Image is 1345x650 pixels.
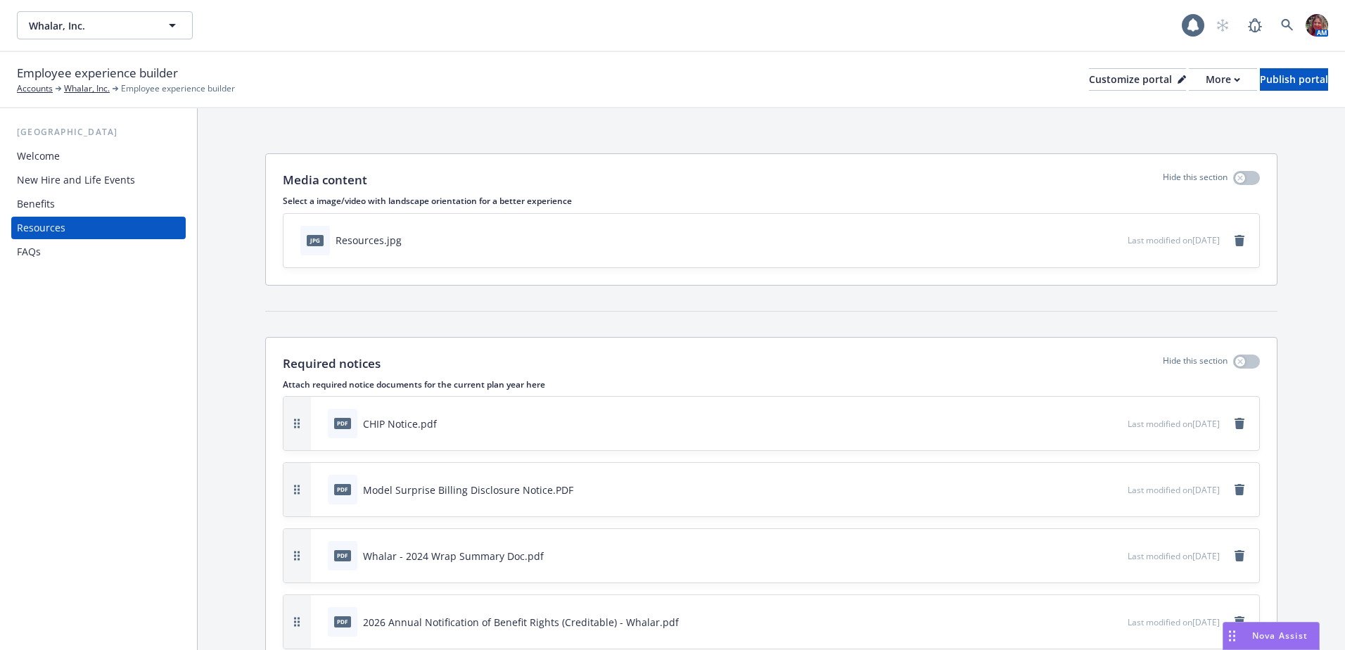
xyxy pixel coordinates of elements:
[1109,233,1122,248] button: preview file
[1128,418,1220,430] span: Last modified on [DATE]
[334,418,351,428] span: pdf
[334,550,351,561] span: pdf
[17,11,193,39] button: Whalar, Inc.
[1273,11,1301,39] a: Search
[1087,549,1098,563] button: download file
[1306,14,1328,37] img: photo
[1087,233,1098,248] button: download file
[17,193,55,215] div: Benefits
[11,217,186,239] a: Resources
[334,484,351,495] span: PDF
[1163,355,1228,373] p: Hide this section
[336,233,402,248] div: Resources.jpg
[363,483,573,497] div: Model Surprise Billing Disclosure Notice.PDF
[1231,613,1248,630] a: remove
[29,18,151,33] span: Whalar, Inc.
[1109,416,1122,431] button: preview file
[1128,616,1220,628] span: Last modified on [DATE]
[1231,547,1248,564] a: remove
[1223,622,1320,650] button: Nova Assist
[1231,415,1248,432] a: remove
[1128,234,1220,246] span: Last modified on [DATE]
[1087,615,1098,630] button: download file
[121,82,235,95] span: Employee experience builder
[1109,549,1122,563] button: preview file
[283,378,1260,390] p: Attach required notice documents for the current plan year here
[1231,232,1248,249] a: remove
[1260,68,1328,91] button: Publish portal
[1189,68,1257,91] button: More
[307,235,324,246] span: jpg
[1109,483,1122,497] button: preview file
[1087,483,1098,497] button: download file
[1089,68,1186,91] button: Customize portal
[11,169,186,191] a: New Hire and Life Events
[1087,416,1098,431] button: download file
[1109,615,1122,630] button: preview file
[1163,171,1228,189] p: Hide this section
[17,145,60,167] div: Welcome
[1223,623,1241,649] div: Drag to move
[1128,550,1220,562] span: Last modified on [DATE]
[11,241,186,263] a: FAQs
[363,549,544,563] div: Whalar - 2024 Wrap Summary Doc.pdf
[64,82,110,95] a: Whalar, Inc.
[11,125,186,139] div: [GEOGRAPHIC_DATA]
[283,171,367,189] p: Media content
[17,82,53,95] a: Accounts
[17,64,178,82] span: Employee experience builder
[363,416,437,431] div: CHIP Notice.pdf
[1128,484,1220,496] span: Last modified on [DATE]
[283,195,1260,207] p: Select a image/video with landscape orientation for a better experience
[363,615,679,630] div: 2026 Annual Notification of Benefit Rights (Creditable) - Whalar.pdf
[17,217,65,239] div: Resources
[11,193,186,215] a: Benefits
[17,169,135,191] div: New Hire and Life Events
[1231,481,1248,498] a: remove
[1260,69,1328,90] div: Publish portal
[1089,69,1186,90] div: Customize portal
[1241,11,1269,39] a: Report a Bug
[17,241,41,263] div: FAQs
[1206,69,1240,90] div: More
[283,355,381,373] p: Required notices
[334,616,351,627] span: pdf
[11,145,186,167] a: Welcome
[1252,630,1308,642] span: Nova Assist
[1209,11,1237,39] a: Start snowing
